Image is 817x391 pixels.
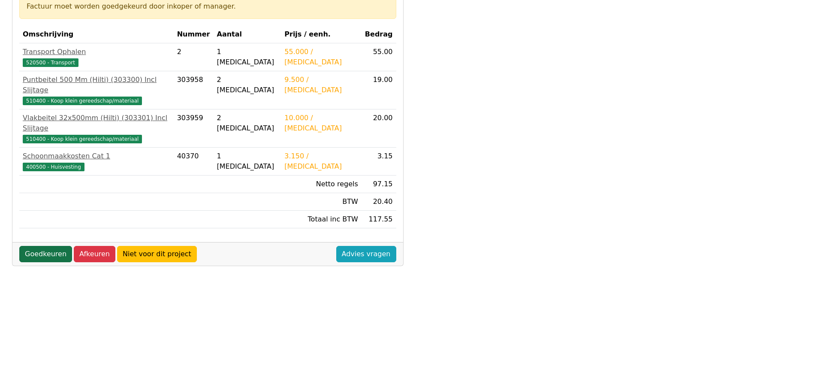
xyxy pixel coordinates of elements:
td: 20.40 [362,193,396,211]
a: Niet voor dit project [117,246,197,262]
div: 9.500 / [MEDICAL_DATA] [284,75,358,95]
td: 303958 [174,71,214,109]
td: 2 [174,43,214,71]
a: Afkeuren [74,246,115,262]
td: 55.00 [362,43,396,71]
td: Totaal inc BTW [281,211,362,228]
a: Puntbeitel 500 Mm (Hilti) (303300) Incl Slijtage510400 - Koop klein gereedschap/materiaal [23,75,170,106]
div: 3.150 / [MEDICAL_DATA] [284,151,358,172]
div: 1 [MEDICAL_DATA] [217,151,278,172]
a: Advies vragen [336,246,396,262]
td: 303959 [174,109,214,148]
td: BTW [281,193,362,211]
div: 1 [MEDICAL_DATA] [217,47,278,67]
span: 520500 - Transport [23,58,78,67]
td: 117.55 [362,211,396,228]
a: Transport Ophalen520500 - Transport [23,47,170,67]
span: 510400 - Koop klein gereedschap/materiaal [23,97,142,105]
td: 97.15 [362,176,396,193]
div: 10.000 / [MEDICAL_DATA] [284,113,358,133]
span: 510400 - Koop klein gereedschap/materiaal [23,135,142,143]
div: Vlakbeitel 32x500mm (Hilti) (303301) Incl Slijtage [23,113,170,133]
th: Aantal [214,26,281,43]
div: Factuur moet worden goedgekeurd door inkoper of manager. [27,1,389,12]
a: Schoonmaakkosten Cat 1400500 - Huisvesting [23,151,170,172]
th: Bedrag [362,26,396,43]
a: Goedkeuren [19,246,72,262]
th: Prijs / eenh. [281,26,362,43]
td: 19.00 [362,71,396,109]
td: 20.00 [362,109,396,148]
div: 2 [MEDICAL_DATA] [217,75,278,95]
th: Nummer [174,26,214,43]
div: Schoonmaakkosten Cat 1 [23,151,170,161]
div: Transport Ophalen [23,47,170,57]
a: Vlakbeitel 32x500mm (Hilti) (303301) Incl Slijtage510400 - Koop klein gereedschap/materiaal [23,113,170,144]
th: Omschrijving [19,26,174,43]
div: Puntbeitel 500 Mm (Hilti) (303300) Incl Slijtage [23,75,170,95]
td: 3.15 [362,148,396,176]
div: 55.000 / [MEDICAL_DATA] [284,47,358,67]
td: Netto regels [281,176,362,193]
span: 400500 - Huisvesting [23,163,84,171]
td: 40370 [174,148,214,176]
div: 2 [MEDICAL_DATA] [217,113,278,133]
